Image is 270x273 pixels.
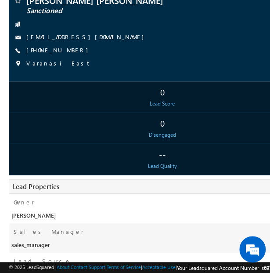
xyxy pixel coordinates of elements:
[26,33,148,40] a: [EMAIL_ADDRESS][DOMAIN_NAME]
[26,46,93,54] a: [PHONE_NUMBER]
[119,211,159,223] em: Start Chat
[15,46,37,58] img: d_60004797649_company_0_60004797649
[107,264,141,270] a: Terms of Service
[11,81,160,204] textarea: Type your message and hit 'Enter'
[14,198,34,206] label: Owner
[144,4,165,25] div: Minimize live chat window
[14,228,84,236] label: Sales Manager
[9,240,162,253] div: sales_manager
[57,264,69,270] a: About
[14,257,71,265] label: Lead Source
[142,264,176,270] a: Acceptable Use
[71,264,105,270] a: Contact Support
[26,7,220,15] span: Sanctioned
[26,59,91,68] span: Varanasi East
[11,211,56,219] span: [PERSON_NAME]
[46,46,148,58] div: Chat with us now
[13,182,59,191] span: Lead Properties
